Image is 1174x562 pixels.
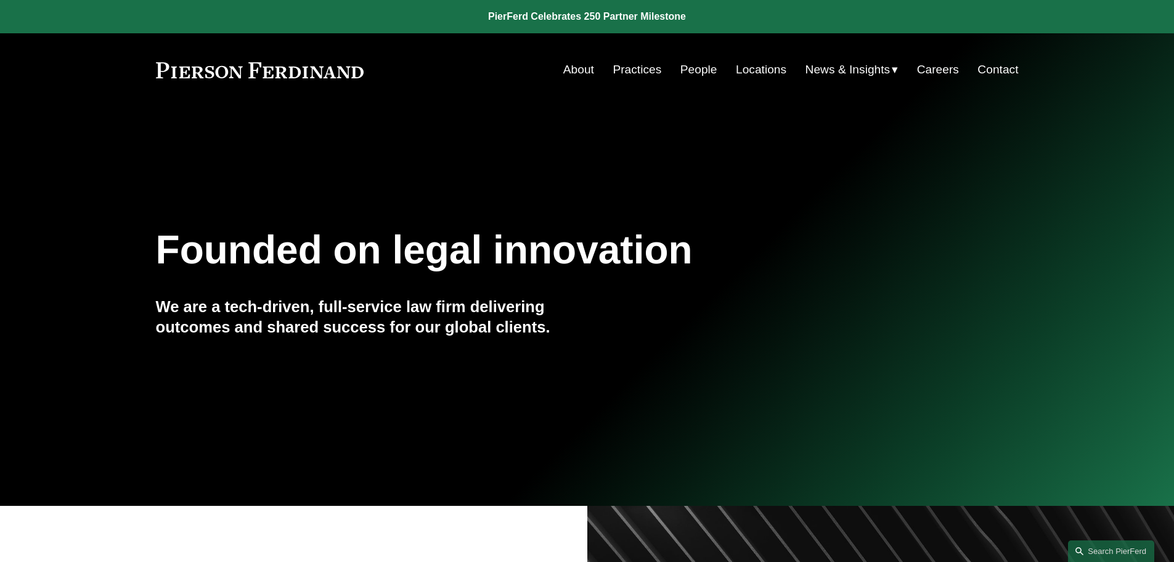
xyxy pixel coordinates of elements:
h4: We are a tech-driven, full-service law firm delivering outcomes and shared success for our global... [156,297,587,337]
a: folder dropdown [805,58,899,81]
a: Contact [977,58,1018,81]
a: Search this site [1068,540,1154,562]
h1: Founded on legal innovation [156,228,875,273]
a: Locations [736,58,786,81]
a: Practices [613,58,661,81]
a: Careers [917,58,959,81]
a: People [680,58,717,81]
a: About [563,58,594,81]
span: News & Insights [805,59,891,81]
